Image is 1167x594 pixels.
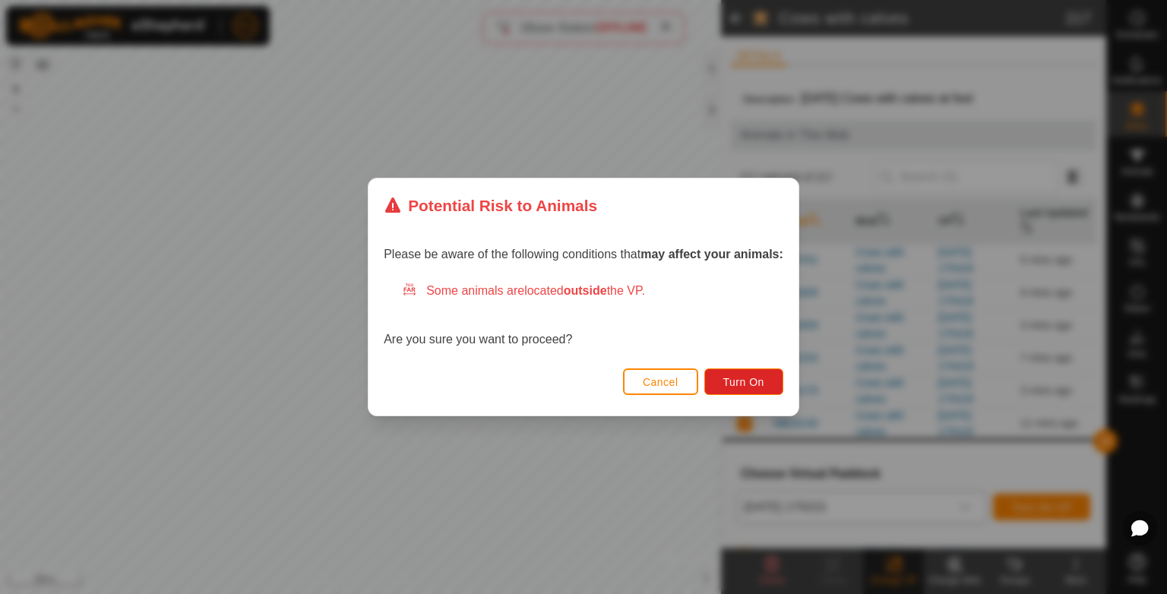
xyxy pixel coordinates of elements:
[623,368,698,395] button: Cancel
[564,284,607,297] strong: outside
[384,194,597,217] div: Potential Risk to Animals
[402,282,783,300] div: Some animals are
[640,248,783,261] strong: may affect your animals:
[704,368,783,395] button: Turn On
[384,248,783,261] span: Please be aware of the following conditions that
[723,376,764,388] span: Turn On
[643,376,678,388] span: Cancel
[524,284,645,297] span: located the VP.
[384,282,783,349] div: Are you sure you want to proceed?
